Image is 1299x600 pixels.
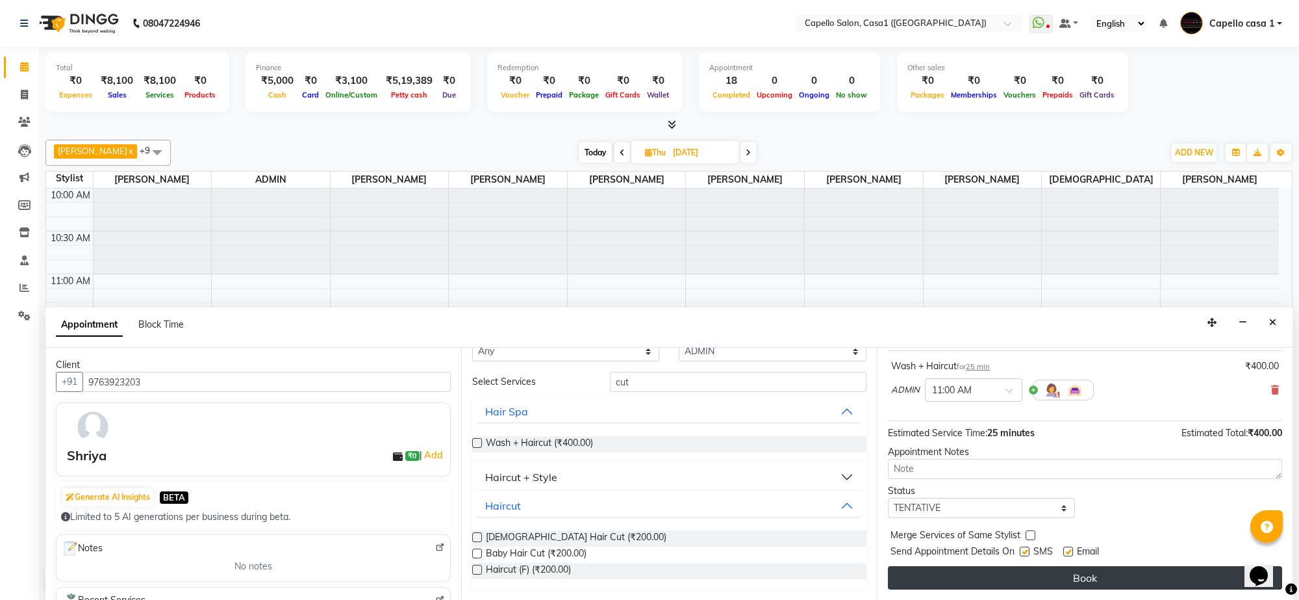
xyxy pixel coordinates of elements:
[56,313,123,337] span: Appointment
[1042,172,1160,188] span: [DEMOGRAPHIC_DATA]
[256,73,299,88] div: ₹5,000
[74,408,112,446] img: avatar
[485,404,528,419] div: Hair Spa
[48,231,93,245] div: 10:30 AM
[1263,313,1282,333] button: Close
[439,90,459,99] span: Due
[602,90,644,99] span: Gift Cards
[1076,90,1118,99] span: Gift Cards
[105,90,130,99] span: Sales
[256,62,460,73] div: Finance
[160,491,188,504] span: BETA
[1175,148,1213,157] span: ADD NEW
[890,528,1020,545] span: Merge Services of Same Stylist
[477,465,861,489] button: Haircut + Style
[891,384,920,397] span: ADMIN
[48,274,93,288] div: 11:00 AM
[62,488,153,506] button: Generate AI Insights
[381,73,438,88] div: ₹5,19,389
[1209,17,1274,31] span: Capello casa 1
[388,90,431,99] span: Petty cash
[924,172,1042,188] span: [PERSON_NAME]
[957,362,990,371] small: for
[891,359,990,373] div: Wash + Haircut
[422,447,445,463] a: Add
[265,90,290,99] span: Cash
[907,90,948,99] span: Packages
[331,172,449,188] span: [PERSON_NAME]
[533,90,566,99] span: Prepaid
[579,142,612,163] span: Today
[644,90,672,99] span: Wallet
[212,172,330,188] span: ADMIN
[498,90,533,99] span: Voucher
[449,172,567,188] span: [PERSON_NAME]
[46,172,93,185] div: Stylist
[796,73,833,88] div: 0
[143,5,200,42] b: 08047224946
[1245,359,1279,373] div: ₹400.00
[322,90,381,99] span: Online/Custom
[1172,144,1217,162] button: ADD NEW
[907,73,948,88] div: ₹0
[833,90,870,99] span: No show
[1077,545,1099,561] span: Email
[56,73,95,88] div: ₹0
[486,530,666,547] span: [DEMOGRAPHIC_DATA] Hair Cut (₹200.00)
[48,189,93,202] div: 10:00 AM
[95,73,138,88] div: ₹8,100
[642,148,669,157] span: Thu
[462,375,600,389] div: Select Services
[890,545,1015,561] span: Send Appointment Details On
[1248,427,1282,439] span: ₹400.00
[805,172,923,188] span: [PERSON_NAME]
[669,143,734,163] input: 2025-09-04
[753,73,796,88] div: 0
[234,560,272,573] span: No notes
[709,90,753,99] span: Completed
[485,469,557,485] div: Haircut + Style
[477,400,861,423] button: Hair Spa
[888,484,1075,498] div: Status
[56,62,219,73] div: Total
[533,73,566,88] div: ₹0
[67,446,107,465] div: Shriya
[142,90,177,99] span: Services
[709,73,753,88] div: 18
[1067,382,1083,398] img: Interior.png
[486,547,586,563] span: Baby Hair Cut (₹200.00)
[56,358,451,372] div: Client
[181,73,219,88] div: ₹0
[610,372,866,392] input: Search by service name
[138,73,181,88] div: ₹8,100
[602,73,644,88] div: ₹0
[888,427,987,439] span: Estimated Service Time:
[438,73,460,88] div: ₹0
[888,445,1282,459] div: Appointment Notes
[405,451,419,462] span: ₹0
[568,172,686,188] span: [PERSON_NAME]
[566,73,602,88] div: ₹0
[58,146,127,156] span: [PERSON_NAME]
[61,510,446,524] div: Limited to 5 AI generations per business during beta.
[138,319,184,330] span: Block Time
[33,5,122,42] img: logo
[644,73,672,88] div: ₹0
[948,73,1000,88] div: ₹0
[888,566,1282,590] button: Book
[62,540,103,557] span: Notes
[477,494,861,517] button: Haircut
[1033,545,1053,561] span: SMS
[56,372,83,392] button: +91
[1039,90,1076,99] span: Prepaids
[1000,73,1039,88] div: ₹0
[1181,427,1248,439] span: Estimated Total:
[1076,73,1118,88] div: ₹0
[1244,548,1286,587] iframe: chat widget
[299,90,322,99] span: Card
[1000,90,1039,99] span: Vouchers
[1039,73,1076,88] div: ₹0
[181,90,219,99] span: Products
[322,73,381,88] div: ₹3,100
[140,145,160,155] span: +9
